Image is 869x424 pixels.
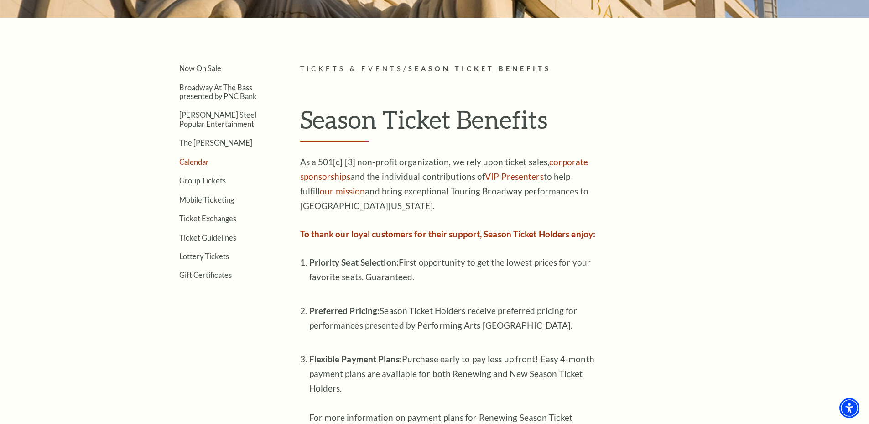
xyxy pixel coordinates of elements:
[309,354,402,364] strong: Flexible Payment Plans:
[179,195,234,204] a: Mobile Ticketing
[309,255,597,299] p: First opportunity to get the lowest prices for your favorite seats. Guaranteed.
[300,105,718,142] h1: Season Ticket Benefits
[300,229,596,239] strong: To thank our loyal customers for their support, Season Ticket Holders enjoy:
[179,176,226,185] a: Group Tickets
[300,155,597,213] p: As a 501[c] [3] non-profit organization, we rely upon ticket sales, and the individual contributi...
[179,138,252,147] a: The [PERSON_NAME]
[179,271,232,279] a: Gift Certificates
[300,63,718,75] p: /
[485,171,543,182] a: VIP Presenters
[179,83,257,100] a: Broadway At The Bass presented by PNC Bank
[179,214,236,223] a: Ticket Exchanges
[309,305,380,316] strong: Preferred Pricing:
[408,65,551,73] span: Season Ticket Benefits
[309,304,597,347] p: Season Ticket Holders receive preferred pricing for performances presented by Performing Arts [GE...
[309,354,594,393] span: Purchase early to pay less up front! Easy 4-month payment plans are available for both Renewing a...
[179,252,229,261] a: Lottery Tickets
[300,157,588,182] a: corporate sponsorships
[179,157,209,166] a: Calendar
[179,110,256,128] a: [PERSON_NAME] Steel Popular Entertainment
[179,64,221,73] a: Now On Sale
[839,398,859,418] div: Accessibility Menu
[179,233,236,242] a: Ticket Guidelines
[320,186,365,196] a: our mission
[300,65,404,73] span: Tickets & Events
[309,257,399,267] strong: Priority Seat Selection:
